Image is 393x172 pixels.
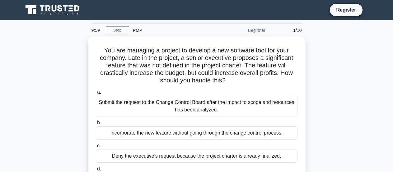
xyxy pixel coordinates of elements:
[97,120,101,125] span: b.
[96,96,297,116] div: Submit the request to the Change Control Board after the impact to scope and resources has been a...
[96,126,297,140] div: Incorporate the new feature without going through the change control process.
[215,24,269,37] div: Beginner
[97,166,101,171] span: d.
[129,24,215,37] div: PMP
[96,150,297,163] div: Deny the executive's request because the project charter is already finalized.
[95,47,298,85] h5: You are managing a project to develop a new software tool for your company. Late in the project, ...
[106,27,129,34] a: Stop
[88,24,106,37] div: 9:59
[97,89,101,95] span: a.
[332,6,360,14] a: Register
[269,24,306,37] div: 1/10
[97,143,101,148] span: c.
